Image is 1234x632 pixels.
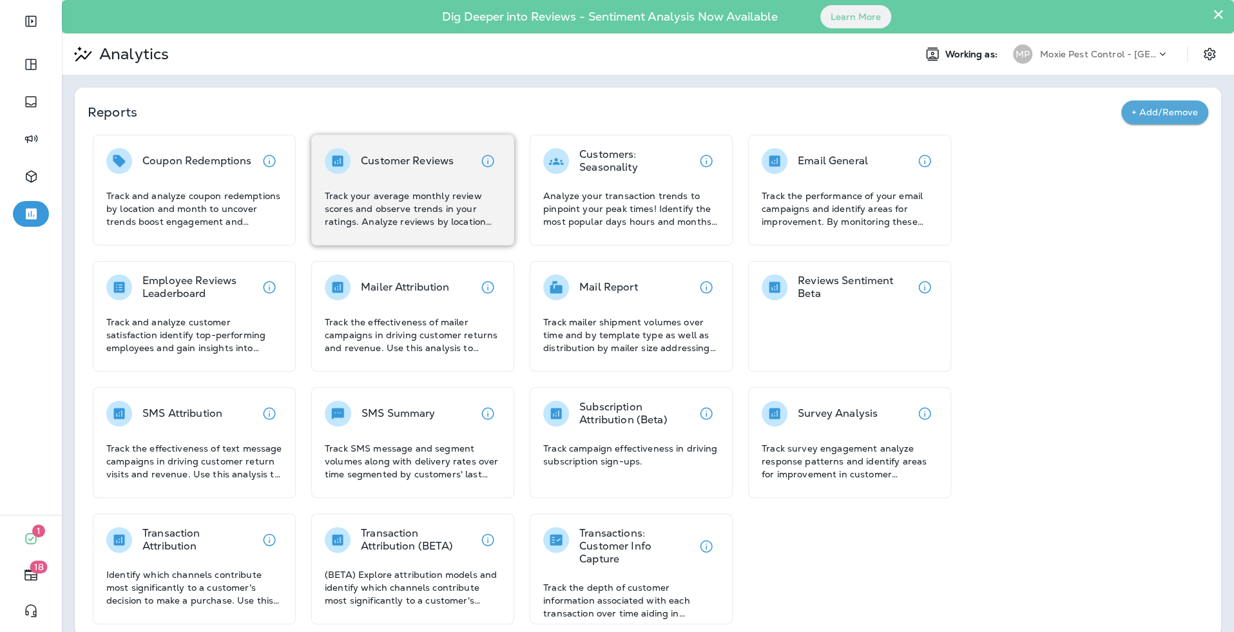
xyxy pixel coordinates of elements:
button: View details [693,401,719,426]
p: Mailer Attribution [361,281,450,294]
button: View details [912,148,938,174]
p: Moxie Pest Control - [GEOGRAPHIC_DATA] [1040,49,1156,59]
p: Email General [798,155,868,168]
button: View details [475,274,501,300]
button: Close [1212,4,1224,24]
p: Identify which channels contribute most significantly to a customer's decision to make a purchase... [106,568,282,607]
p: Track mailer shipment volumes over time and by template type as well as distribution by mailer si... [543,316,719,354]
button: 18 [13,562,49,588]
p: Track the effectiveness of text message campaigns in driving customer return visits and revenue. ... [106,442,282,481]
button: View details [912,401,938,426]
span: 18 [30,560,48,573]
button: View details [693,148,719,174]
p: Track campaign effectiveness in driving subscription sign-ups. [543,442,719,468]
p: Survey Analysis [798,407,878,420]
p: Subscription Attribution (Beta) [579,401,693,426]
button: View details [256,274,282,300]
p: Dig Deeper into Reviews - Sentiment Analysis Now Available [405,15,815,19]
p: Track the effectiveness of mailer campaigns in driving customer returns and revenue. Use this ana... [325,316,501,354]
button: View details [256,401,282,426]
p: (BETA) Explore attribution models and identify which channels contribute most significantly to a ... [325,568,501,607]
p: Track survey engagement analyze response patterns and identify areas for improvement in customer ... [762,442,938,481]
span: 1 [32,524,45,537]
p: Track and analyze coupon redemptions by location and month to uncover trends boost engagement and... [106,189,282,228]
div: MP [1013,44,1032,64]
p: Reviews Sentiment Beta [798,274,912,300]
button: View details [912,274,938,300]
button: View details [256,527,282,553]
p: Coupon Redemptions [142,155,252,168]
p: Transaction Attribution [142,527,256,553]
button: View details [693,274,719,300]
p: SMS Attribution [142,407,222,420]
button: View details [475,527,501,553]
p: Track the depth of customer information associated with each transaction over time aiding in asse... [543,581,719,620]
button: View details [256,148,282,174]
p: Transactions: Customer Info Capture [579,527,693,566]
p: Customers: Seasonality [579,148,693,174]
button: Settings [1198,43,1221,66]
p: Track and analyze customer satisfaction identify top-performing employees and gain insights into ... [106,316,282,354]
p: Mail Report [579,281,638,294]
span: Working as: [945,49,1000,60]
p: Track SMS message and segment volumes along with delivery rates over time segmented by customers'... [325,442,501,481]
p: Employee Reviews Leaderboard [142,274,256,300]
button: + Add/Remove [1121,101,1208,124]
button: Expand Sidebar [13,8,49,34]
p: Customer Reviews [361,155,454,168]
button: Learn More [820,5,891,28]
p: Analyze your transaction trends to pinpoint your peak times! Identify the most popular days hours... [543,189,719,228]
p: Reports [88,103,1121,121]
button: View details [475,148,501,174]
p: SMS Summary [362,407,436,420]
p: Transaction Attribution (BETA) [361,527,475,553]
button: View details [475,401,501,426]
p: Track your average monthly review scores and observe trends in your ratings. Analyze reviews by l... [325,189,501,228]
button: View details [693,533,719,559]
button: 1 [13,526,49,551]
p: Analytics [94,44,169,64]
p: Track the performance of your email campaigns and identify areas for improvement. By monitoring t... [762,189,938,228]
